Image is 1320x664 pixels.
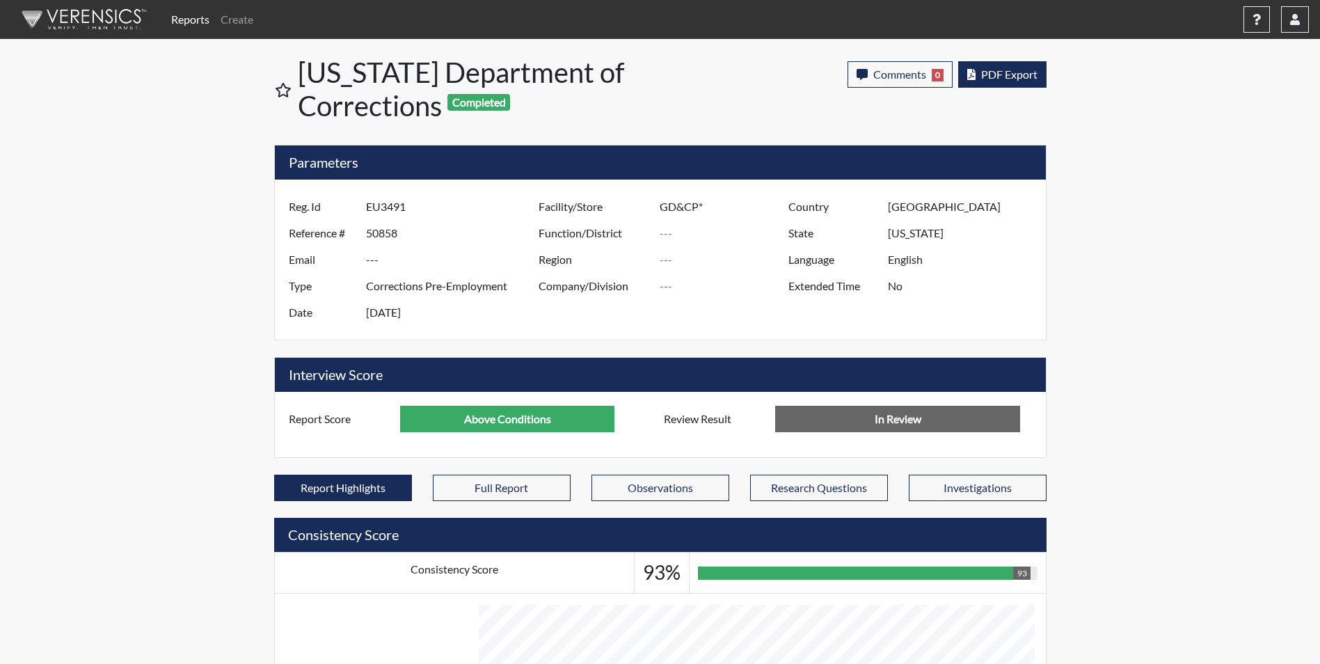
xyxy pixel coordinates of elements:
label: Region [528,246,660,273]
input: --- [660,220,792,246]
input: --- [366,220,542,246]
label: Type [278,273,366,299]
div: 93 [1013,567,1030,580]
input: --- [888,273,1042,299]
h5: Parameters [275,145,1046,180]
input: No Decision [775,406,1020,432]
input: --- [888,220,1042,246]
td: Consistency Score [274,553,635,594]
span: Comments [873,68,926,81]
input: --- [366,246,542,273]
span: PDF Export [981,68,1037,81]
h1: [US_STATE] Department of Corrections [298,56,662,122]
button: Comments0 [848,61,953,88]
label: Reg. Id [278,193,366,220]
h5: Interview Score [275,358,1046,392]
span: Completed [447,94,510,111]
label: Company/Division [528,273,660,299]
label: Email [278,246,366,273]
input: --- [888,193,1042,220]
button: Research Questions [750,475,888,501]
label: Review Result [653,406,776,432]
label: Extended Time [778,273,888,299]
input: --- [660,273,792,299]
input: --- [366,273,542,299]
h3: 93% [643,561,681,585]
input: --- [660,193,792,220]
input: --- [366,193,542,220]
button: Observations [591,475,729,501]
a: Reports [166,6,215,33]
input: --- [888,246,1042,273]
label: Facility/Store [528,193,660,220]
button: Investigations [909,475,1047,501]
span: 0 [932,69,944,81]
label: Language [778,246,888,273]
button: Full Report [433,475,571,501]
h5: Consistency Score [274,518,1047,552]
label: Date [278,299,366,326]
label: Report Score [278,406,401,432]
label: Reference # [278,220,366,246]
button: PDF Export [958,61,1047,88]
label: Country [778,193,888,220]
button: Report Highlights [274,475,412,501]
input: --- [366,299,542,326]
label: State [778,220,888,246]
a: Create [215,6,259,33]
input: --- [400,406,614,432]
label: Function/District [528,220,660,246]
input: --- [660,246,792,273]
